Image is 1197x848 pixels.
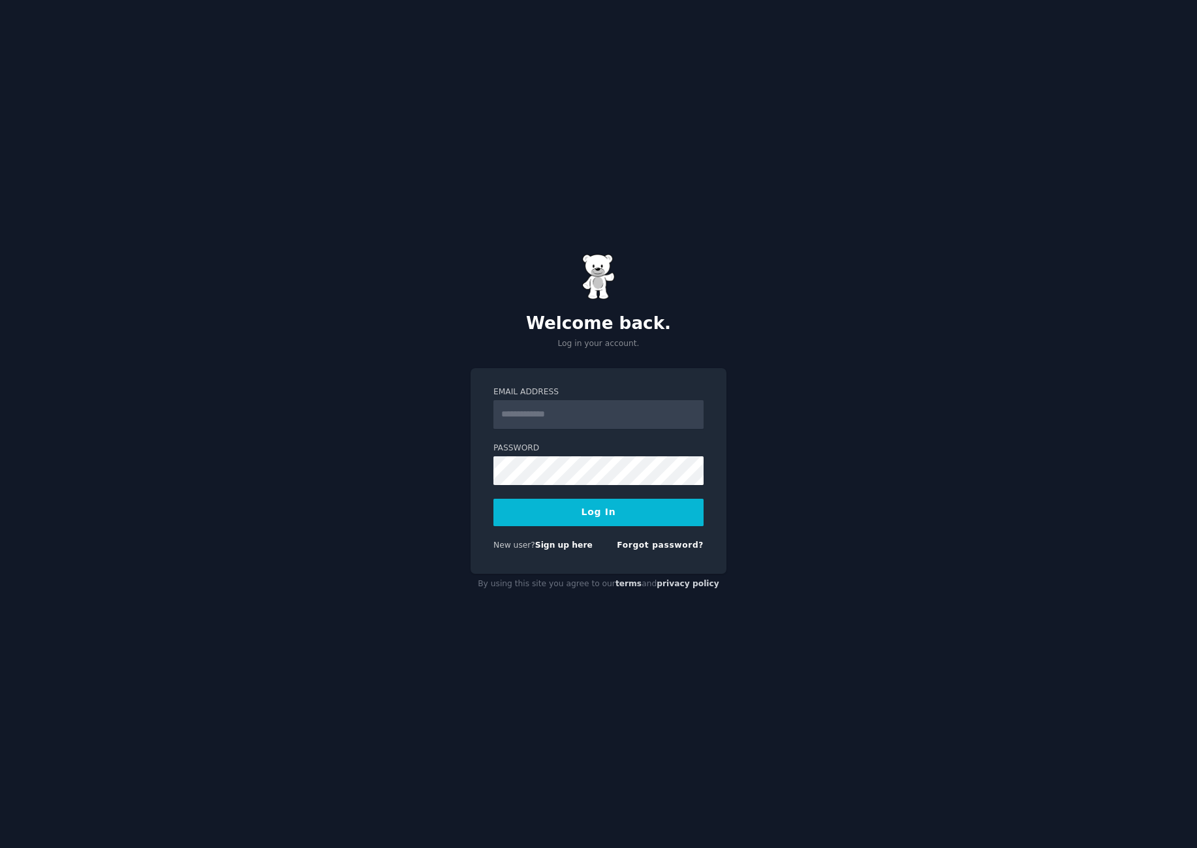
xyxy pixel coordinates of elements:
a: Forgot password? [617,541,704,550]
button: Log In [493,499,704,526]
div: By using this site you agree to our and [471,574,726,595]
h2: Welcome back. [471,313,726,334]
img: Gummy Bear [582,254,615,300]
a: terms [615,579,642,588]
label: Password [493,443,704,454]
p: Log in your account. [471,338,726,350]
span: New user? [493,541,535,550]
a: Sign up here [535,541,593,550]
label: Email Address [493,386,704,398]
a: privacy policy [657,579,719,588]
